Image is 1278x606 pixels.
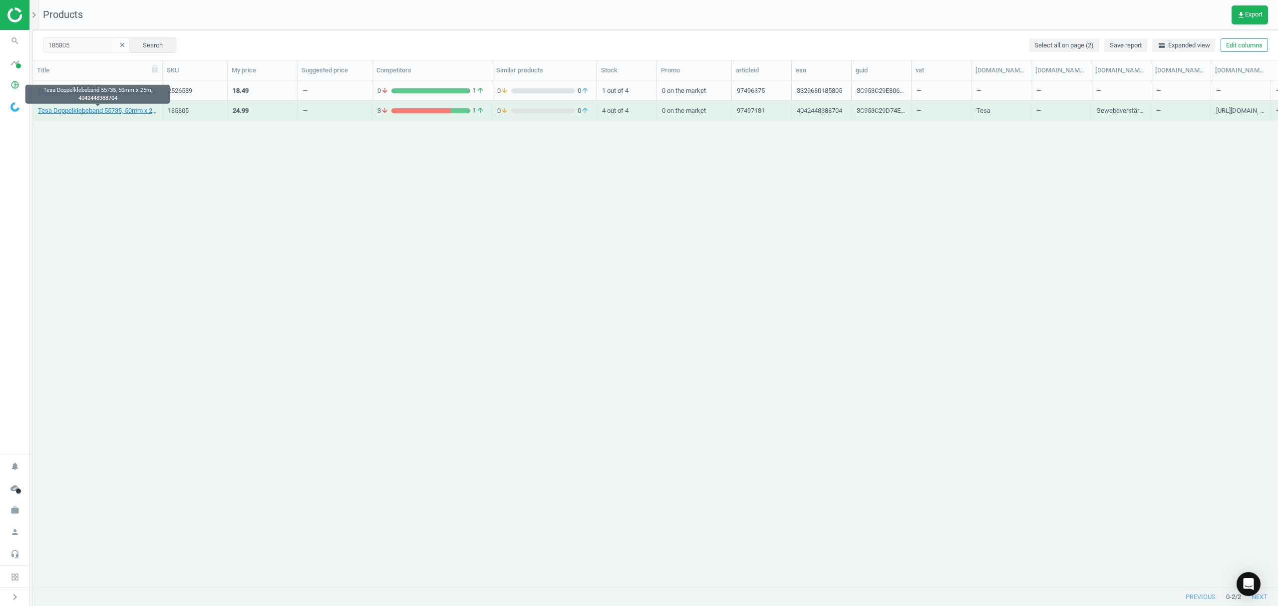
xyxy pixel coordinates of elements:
div: 97497181 [737,106,765,119]
div: 4042448388704 [797,106,842,119]
div: [DOMAIN_NAME](description) [1095,66,1147,75]
div: My price [232,66,293,75]
i: get_app [1237,11,1245,19]
div: Tesa Doppelklebeband 55735, 50mm x 25m, 4042448388704 [25,85,170,104]
div: Similar products [496,66,593,75]
div: Title [37,66,158,75]
span: 1 [470,106,487,115]
div: SKU [167,66,223,75]
div: Competitors [376,66,488,75]
i: arrow_downward [501,86,509,95]
div: 0 on the market [662,101,726,119]
span: Select all on page (2) [1034,41,1094,50]
i: notifications [5,457,24,476]
div: 185805 [168,106,222,115]
div: [DOMAIN_NAME](image_url) [1215,66,1267,75]
i: arrow_upward [581,106,589,115]
i: horizontal_split [1158,41,1166,49]
i: cloud_done [5,479,24,498]
div: — [303,106,308,119]
div: 97496375 [737,86,765,99]
div: — [1036,81,1086,99]
div: — [1216,81,1266,99]
i: timeline [5,53,24,72]
div: Stock [601,66,652,75]
i: arrow_upward [581,86,589,95]
button: horizontal_splitExpanded view [1152,38,1216,52]
button: Search [129,37,176,52]
span: 0 [497,86,511,95]
span: 0 [497,106,511,115]
button: chevron_right [2,591,27,604]
div: 4 out of 4 [602,101,651,119]
div: 1 out of 4 [602,81,651,99]
div: — [1156,81,1206,99]
div: [DOMAIN_NAME](ean) [1155,66,1207,75]
div: ean [796,66,847,75]
img: ajHJNr6hYgQAAAAASUVORK5CYII= [7,7,78,22]
div: Gewebeverstärktes, weißes Verlegeband aus Polypropylen, rückstandslos wieder ablösbar Besonders g... [1096,106,1146,119]
div: [DOMAIN_NAME](brand) [975,66,1027,75]
div: articleid [736,66,787,75]
span: Expanded view [1158,41,1210,50]
span: 0 [575,106,592,115]
span: Save report [1110,41,1142,50]
span: 0 [377,86,391,95]
div: — [976,81,1026,99]
i: arrow_downward [381,86,389,95]
div: — [1156,101,1206,119]
span: 0 [575,86,592,95]
img: wGWNvw8QSZomAAAAABJRU5ErkJggg== [10,102,19,112]
button: Select all on page (2) [1029,38,1099,52]
div: 18.49 [233,86,249,95]
div: — [917,101,966,119]
i: person [5,523,24,542]
div: — [303,86,308,99]
a: Tesa Doppelklebeband 55735, 50mm x 25m, 4042448388704 [38,106,157,115]
div: 3C953C29D74E8C0FE06365033D0AFB5F [857,106,906,119]
div: grid [33,80,1278,577]
div: — [917,81,966,99]
div: 3C953C29E8068C0FE06365033D0AFB5F [857,86,906,99]
span: Export [1237,11,1263,19]
button: next [1241,588,1278,606]
div: 2526589 [168,86,222,95]
div: 24.99 [233,106,249,115]
i: arrow_upward [476,86,484,95]
button: previous [1175,588,1226,606]
div: vat [916,66,967,75]
button: Save report [1104,38,1147,52]
input: SKU/Title search [43,37,130,52]
div: Open Intercom Messenger [1237,572,1261,596]
i: work [5,501,24,520]
span: 3 [377,106,391,115]
span: 1 [470,86,487,95]
div: Tesa [976,106,990,119]
div: 3329680185805 [797,86,842,99]
button: Edit columns [1221,38,1268,52]
i: search [5,31,24,50]
div: Promo [661,66,727,75]
div: — [1096,81,1146,99]
button: clear [115,38,130,52]
span: Products [43,8,83,20]
button: get_appExport [1232,5,1268,24]
div: guid [856,66,907,75]
i: headset_mic [5,545,24,564]
i: pie_chart_outlined [5,75,24,94]
div: 0 on the market [662,81,726,99]
div: — [1036,101,1086,119]
span: / 2 [1235,593,1241,602]
i: arrow_upward [476,106,484,115]
span: 0 - 2 [1226,593,1235,602]
i: chevron_right [9,591,21,603]
i: clear [119,41,126,48]
i: arrow_downward [381,106,389,115]
i: arrow_downward [501,106,509,115]
div: Suggested price [302,66,368,75]
div: [DOMAIN_NAME](delivery) [1035,66,1087,75]
div: [URL][DOMAIN_NAME] [1216,106,1266,119]
i: chevron_right [28,9,40,21]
